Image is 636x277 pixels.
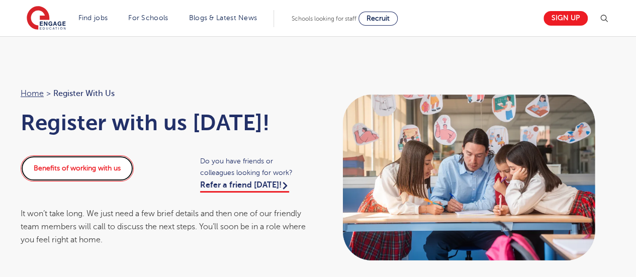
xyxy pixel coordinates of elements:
a: Find jobs [78,14,108,22]
span: Do you have friends or colleagues looking for work? [200,155,308,178]
a: Refer a friend [DATE]! [200,180,289,193]
span: Recruit [367,15,390,22]
span: Schools looking for staff [292,15,356,22]
h1: Register with us [DATE]! [21,110,308,135]
span: > [46,89,51,98]
div: It won’t take long. We just need a few brief details and then one of our friendly team members wi... [21,207,308,247]
a: Home [21,89,44,98]
nav: breadcrumb [21,87,308,100]
a: Recruit [358,12,398,26]
span: Register with us [53,87,115,100]
a: Sign up [543,11,588,26]
img: Engage Education [27,6,66,31]
a: Benefits of working with us [21,155,134,181]
a: Blogs & Latest News [189,14,257,22]
a: For Schools [128,14,168,22]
